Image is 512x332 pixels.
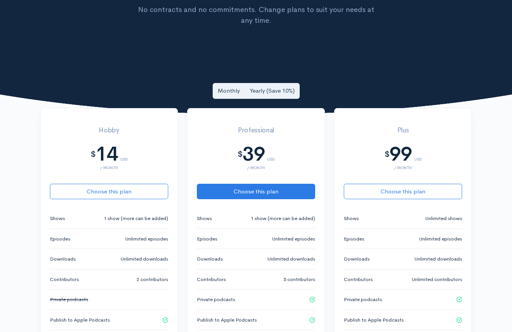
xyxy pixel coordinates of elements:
[344,296,382,303] small: Private podcasts
[104,215,168,222] small: 1 show (more can be added)
[237,150,243,159] div: $
[50,166,168,170] div: / month
[344,276,373,283] small: Contributors
[50,127,168,134] h3: Hobby
[197,296,235,303] small: Private podcasts
[384,150,390,159] div: $
[272,235,315,243] small: Unlimited episodes
[197,235,217,243] small: Episodes
[242,143,265,165] div: 39
[268,255,315,263] small: Unlimited downloads
[245,83,300,99] a: Yearly (Save 10%)
[120,148,128,161] div: USD
[137,276,168,283] small: 2 contributors
[283,276,315,283] small: 5 contributors
[389,143,412,165] div: 99
[414,148,422,161] div: USD
[197,166,315,170] div: / month
[50,255,76,263] small: Downloads
[50,296,88,303] s: Private podcasts
[50,235,70,243] small: Episodes
[197,184,315,200] button: Choose this plan
[50,215,65,222] small: Shows
[50,276,79,283] small: Contributors
[415,255,462,263] small: Unlimited downloads
[344,255,370,263] small: Downloads
[50,316,110,324] small: Publish to Apple Podcasts
[344,235,364,243] small: Episodes
[344,316,404,324] small: Publish to Apple Podcasts
[344,184,462,200] button: Choose this plan
[197,215,212,222] small: Shows
[344,166,462,170] div: / month
[121,255,168,263] small: Unlimited downloads
[213,83,245,99] a: Monthly
[267,148,275,161] div: USD
[133,4,379,26] p: No contracts and no commitments. Change plans to suit your needs at any time.
[425,215,462,222] small: Unlimited shows
[50,184,168,200] button: Choose this plan
[251,215,315,222] small: 1 show (more can be added)
[344,215,359,222] small: Shows
[90,150,96,159] div: $
[96,143,118,165] div: 14
[125,235,168,243] small: Unlimited episodes
[197,255,223,263] small: Downloads
[197,127,315,134] h3: Professional
[412,276,462,283] small: Unlimited contributors
[197,316,257,324] small: Publish to Apple Podcasts
[419,235,462,243] small: Unlimited episodes
[344,127,462,134] h3: Plus
[197,276,226,283] small: Contributors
